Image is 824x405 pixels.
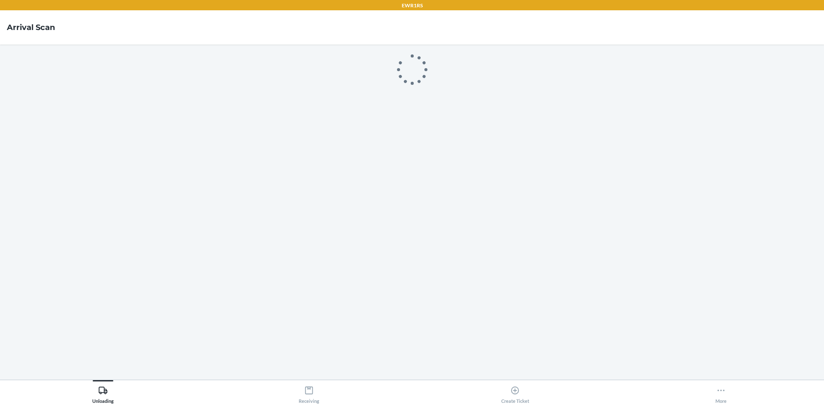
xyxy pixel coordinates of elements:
[299,382,319,404] div: Receiving
[7,22,55,33] h4: Arrival Scan
[402,2,423,9] p: EWR1RS
[206,380,412,404] button: Receiving
[92,382,114,404] div: Unloading
[618,380,824,404] button: More
[501,382,529,404] div: Create Ticket
[412,380,618,404] button: Create Ticket
[715,382,727,404] div: More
